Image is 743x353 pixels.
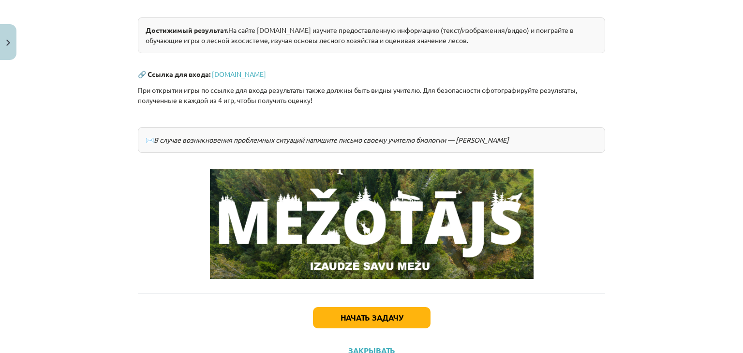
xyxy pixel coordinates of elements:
font: ✉️ [146,135,154,144]
font: 🔗 Ссылка для входа: [138,70,210,78]
img: Изображение, содержащее текст, дерево, шрифт, растение Описание создано автоматически [210,169,534,279]
font: При открытии игры по ссылке для входа результаты также должны быть видны учителю. Для безопасност... [138,86,577,104]
font: В случае возникновения проблемных ситуаций напишите письмо своему учителю биологии — [PERSON_NAME] [154,135,509,144]
font: На сайте [DOMAIN_NAME] изучите предоставленную информацию (текст/изображения/видео) и поиграйте в... [146,26,574,44]
button: Начать задачу [313,307,431,328]
img: icon-close-lesson-0947bae3869378f0d4975bcd49f059093ad1ed9edebbc8119c70593378902aed.svg [6,40,10,46]
a: [DOMAIN_NAME] [212,70,266,78]
font: Достижимый результат. [146,26,228,34]
font: Начать задачу [341,312,403,323]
